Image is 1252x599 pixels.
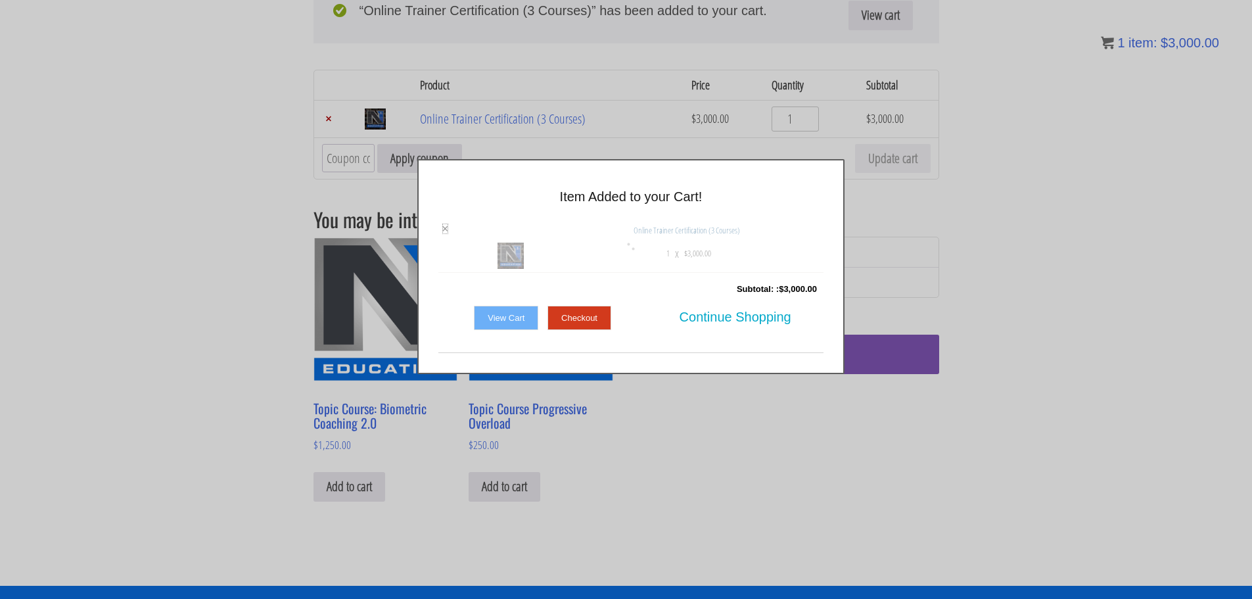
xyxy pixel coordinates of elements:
a: View Cart [474,306,538,331]
div: Subtotal: : [438,276,823,302]
span: Continue Shopping [680,303,791,331]
bdi: 3,000.00 [779,284,817,294]
a: Checkout [547,306,611,331]
span: $ [779,284,783,294]
span: Item Added to your Cart! [560,189,703,204]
